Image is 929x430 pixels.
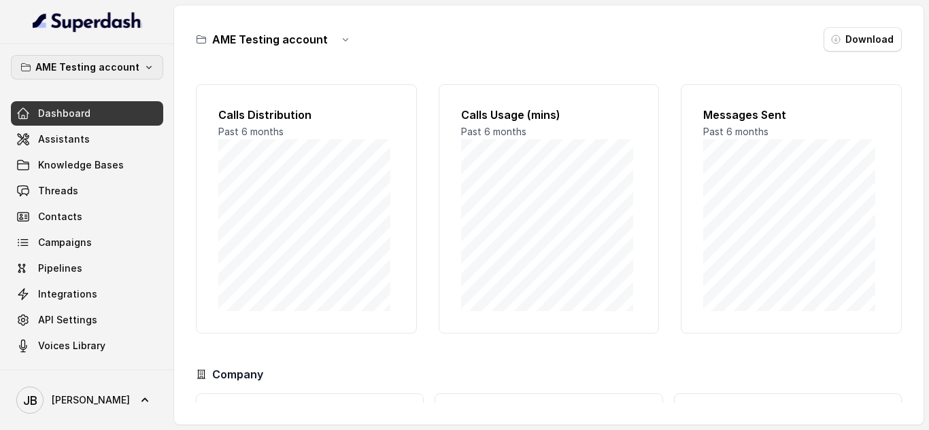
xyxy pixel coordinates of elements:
a: Knowledge Bases [11,153,163,177]
h3: Company [212,366,263,382]
h3: AME Testing account [212,31,328,48]
a: Dashboard [11,101,163,126]
span: Integrations [38,287,97,301]
a: Threads [11,179,163,203]
button: Download [824,27,902,52]
a: [PERSON_NAME] [11,381,163,419]
a: Campaigns [11,230,163,255]
span: Knowledge Bases [38,158,124,172]
a: Integrations [11,282,163,306]
span: Voices Library [38,339,105,353]
h2: Messages Sent [703,107,879,123]
h2: Calls Distribution [218,107,394,123]
span: Pipelines [38,262,82,275]
span: [PERSON_NAME] [52,393,130,407]
p: AME Testing account [35,59,139,75]
img: light.svg [33,11,142,33]
a: Pipelines [11,256,163,281]
span: Past 6 months [461,126,526,137]
span: Campaigns [38,236,92,249]
span: Assistants [38,132,90,146]
a: API Settings [11,308,163,332]
a: Voices Library [11,334,163,358]
a: Assistants [11,127,163,151]
a: Contacts [11,204,163,229]
text: JB [23,393,37,408]
span: Past 6 months [218,126,284,137]
h2: Calls Usage (mins) [461,107,637,123]
button: AME Testing account [11,55,163,79]
span: Threads [38,184,78,198]
span: Contacts [38,210,82,223]
span: Dashboard [38,107,90,120]
span: API Settings [38,313,97,327]
span: Past 6 months [703,126,768,137]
